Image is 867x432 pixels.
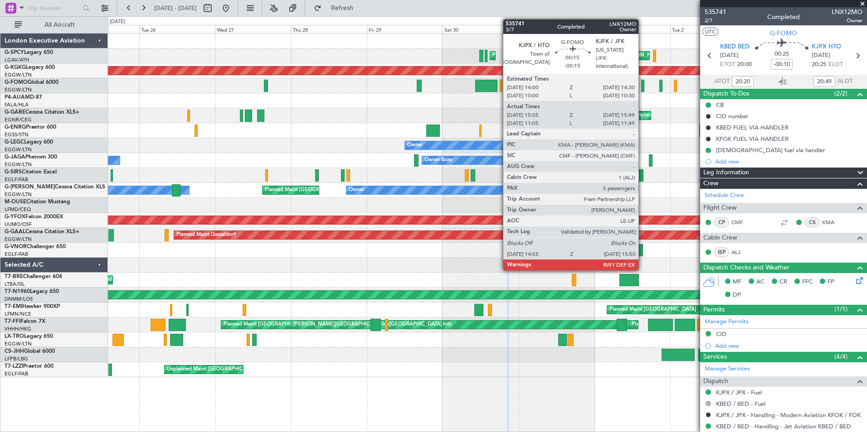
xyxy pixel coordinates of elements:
span: T7-N1960 [5,289,30,294]
div: Unplanned Maint [GEOGRAPHIC_DATA] ([GEOGRAPHIC_DATA]) [167,363,316,376]
div: CP [714,217,729,227]
span: [DATE] [812,51,830,60]
div: Owner [349,183,364,197]
a: M-OUSECitation Mustang [5,199,70,205]
span: Crew [703,178,719,189]
span: FFC [802,278,813,287]
span: ELDT [828,60,843,69]
a: G-YFOXFalcon 2000EX [5,214,63,220]
span: (2/2) [834,89,848,98]
a: LX-TROLegacy 650 [5,334,53,339]
a: LFPB/LBG [5,355,28,362]
span: 535741 [705,7,726,17]
span: LNX12MO [832,7,862,17]
span: LX-TRO [5,334,24,339]
button: Refresh [310,1,364,15]
span: G-KGKG [5,65,26,70]
div: Owner Ibiza [424,154,452,167]
div: Unplanned Maint [PERSON_NAME] [635,109,717,122]
div: [PERSON_NAME][GEOGRAPHIC_DATA] ([GEOGRAPHIC_DATA] Intl) [293,318,452,331]
div: [DEMOGRAPHIC_DATA] fuel via handler [716,146,825,154]
a: EGGW/LTN [5,72,32,78]
a: ALJ [731,248,752,256]
div: Sat 30 [443,25,518,33]
span: Owner [832,17,862,24]
span: Cabin Crew [703,233,737,243]
span: G-VNOR [5,244,27,250]
div: Planned Maint [GEOGRAPHIC_DATA] ([GEOGRAPHIC_DATA] Intl) [632,318,783,331]
span: 2/7 [705,17,726,24]
span: Refresh [323,5,361,11]
span: Permits [703,305,725,315]
a: G-VNORChallenger 650 [5,244,66,250]
div: Tue 26 [139,25,215,33]
span: G-SIRS [5,169,22,175]
div: CS [805,217,820,227]
span: Dispatch [703,376,728,387]
span: Flight Crew [703,203,737,213]
a: KBED / BED - Handling - Jet Aviation KBED / BED [716,422,851,430]
a: KJPX / JPX - Handling - Modern Aviation KFOK / FOK [716,411,861,419]
a: EGGW/LTN [5,146,32,153]
div: Planned Maint [GEOGRAPHIC_DATA] ([GEOGRAPHIC_DATA]) [265,183,408,197]
a: VHHH/HKG [5,326,31,332]
span: T7-FFI [5,319,20,324]
a: EGGW/LTN [5,161,32,168]
span: Services [703,352,727,362]
a: EGGW/LTN [5,191,32,198]
span: MF [733,278,741,287]
a: EGGW/LTN [5,86,32,93]
input: --:-- [732,76,754,87]
div: Planned Maint [GEOGRAPHIC_DATA] ([GEOGRAPHIC_DATA] Intl) [224,318,375,331]
a: G-JAGAPhenom 300 [5,154,57,160]
span: G-FOMO [5,80,28,85]
span: T7-BRE [5,274,23,279]
a: DNMM/LOS [5,296,33,302]
a: T7-BREChallenger 604 [5,274,62,279]
div: Tue 2 [670,25,746,33]
a: UUMO/OSF [5,221,32,228]
span: 20:00 [737,60,752,69]
span: KBED BED [720,43,750,52]
a: EGGW/LTN [5,341,32,347]
a: G-[PERSON_NAME]Cessna Citation XLS [5,184,105,190]
a: EGNR/CEG [5,116,32,123]
span: T7-LZZI [5,364,23,369]
span: AC [756,278,765,287]
div: Fri 29 [367,25,443,33]
span: DP [733,291,741,300]
a: CMF [731,218,752,226]
div: Planned Maint [GEOGRAPHIC_DATA] [609,303,696,317]
a: LTBA/ISL [5,281,25,288]
input: Trip Number [28,1,80,15]
a: G-GAALCessna Citation XLS+ [5,229,79,235]
a: FALA/HLA [5,101,29,108]
span: G-GAAL [5,229,25,235]
a: EGLF/FAB [5,370,28,377]
a: G-ENRGPraetor 600 [5,125,56,130]
a: P4-AUAMD-87 [5,95,42,100]
a: T7-FFIFalcon 7X [5,319,45,324]
span: Dispatch Checks and Weather [703,263,789,273]
span: ALDT [838,77,852,86]
a: G-FOMOGlobal 6000 [5,80,58,85]
a: G-SPCYLegacy 650 [5,50,53,55]
div: Completed [767,12,800,22]
span: G-LEGC [5,139,24,145]
div: Thu 28 [291,25,367,33]
a: G-SIRSCitation Excel [5,169,57,175]
span: G-JAGA [5,154,25,160]
a: Manage Permits [705,317,749,326]
button: All Aircraft [10,18,98,32]
div: ISP [714,247,729,257]
span: CR [779,278,787,287]
span: KJPX HTO [812,43,841,52]
a: KBED / BED - Fuel [716,400,765,408]
span: All Aircraft [24,22,96,28]
span: Dispatch To-Dos [703,89,749,99]
span: FP [828,278,834,287]
a: EGLF/FAB [5,176,28,183]
span: ATOT [715,77,730,86]
a: Schedule Crew [705,191,744,200]
a: CS-JHHGlobal 6000 [5,349,55,354]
